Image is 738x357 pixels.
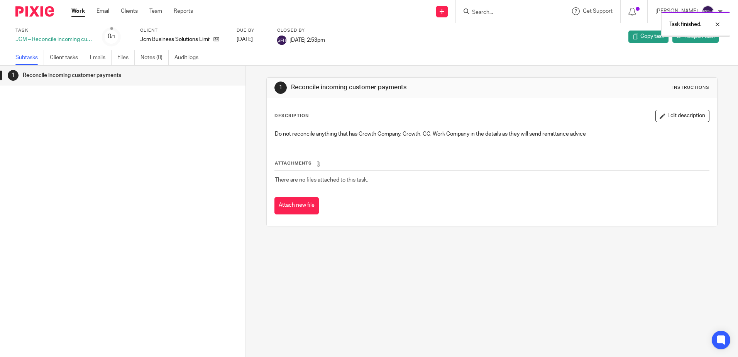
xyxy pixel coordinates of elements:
[275,161,312,165] span: Attachments
[50,50,84,65] a: Client tasks
[174,50,204,65] a: Audit logs
[237,36,267,43] div: [DATE]
[672,85,709,91] div: Instructions
[71,7,85,15] a: Work
[140,50,169,65] a: Notes (0)
[655,110,709,122] button: Edit description
[140,27,227,34] label: Client
[277,36,286,45] img: svg%3E
[121,7,138,15] a: Clients
[90,50,112,65] a: Emails
[117,50,135,65] a: Files
[15,6,54,17] img: Pixie
[274,82,287,94] div: 1
[277,27,325,34] label: Closed by
[8,70,19,81] div: 1
[96,7,109,15] a: Email
[174,7,193,15] a: Reports
[669,20,701,28] p: Task finished.
[23,70,166,81] h1: Reconcile incoming customer payments
[702,5,714,18] img: svg%3E
[108,32,115,41] div: 0
[15,27,93,34] label: Task
[237,27,267,34] label: Due by
[289,37,325,42] span: [DATE] 2:53pm
[274,113,309,119] p: Description
[15,36,93,43] div: JCM – Reconcile incoming customer payments
[291,83,508,92] h1: Reconcile incoming customer payments
[111,35,115,39] small: /1
[275,130,709,138] p: Do not reconcile anything that has Growth Company, Growth, GC, Work Company in the details as the...
[15,50,44,65] a: Subtasks
[140,36,210,43] p: Jcm Business Solutions Limited
[275,177,368,183] span: There are no files attached to this task.
[149,7,162,15] a: Team
[274,197,319,214] button: Attach new file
